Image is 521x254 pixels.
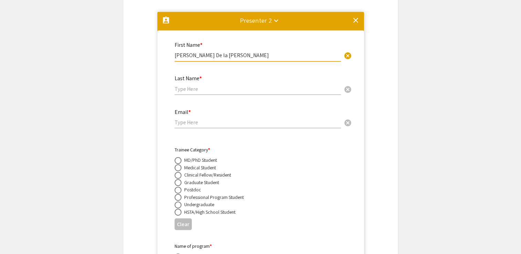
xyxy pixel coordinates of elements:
mat-label: Email [175,108,191,115]
button: Clear [341,115,355,129]
div: Presenter 2 [240,15,272,25]
div: Clinical Fellow/Resident [184,171,231,178]
div: Medical Student [184,164,216,171]
div: Undergraduate [184,201,214,208]
input: Type Here [175,52,341,59]
span: cancel [344,118,352,127]
button: Clear [341,48,355,62]
mat-label: Last Name [175,75,202,82]
div: Postdoc [184,186,201,193]
mat-icon: keyboard_arrow_down [272,17,280,25]
mat-icon: assignment_ind [162,16,170,24]
button: Clear [175,218,192,230]
input: Type Here [175,85,341,92]
mat-label: First Name [175,41,202,49]
mat-icon: clear [352,16,360,24]
mat-label: Name of program [175,243,212,249]
iframe: Chat [5,223,29,249]
span: cancel [344,85,352,93]
div: Graduate Student [184,179,219,186]
input: Type Here [175,118,341,126]
div: HSTA/High School Student [184,208,236,215]
mat-expansion-panel-header: Presenter 2 [157,12,364,34]
div: MD/PhD Student [184,156,217,163]
div: Professional Program Student [184,193,244,200]
mat-label: Trainee Category [175,146,210,152]
button: Clear [341,82,355,95]
span: cancel [344,52,352,60]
